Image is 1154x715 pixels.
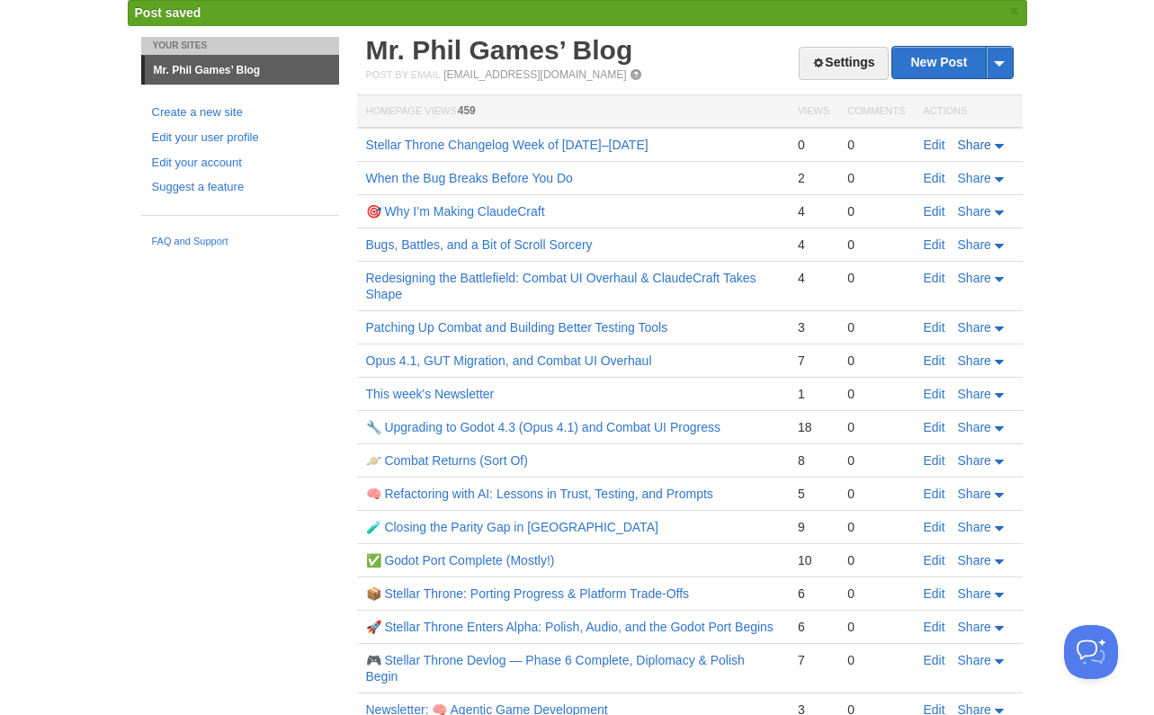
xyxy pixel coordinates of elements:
div: 6 [798,585,829,602]
div: 0 [847,585,905,602]
iframe: Help Scout Beacon - Open [1064,625,1118,679]
a: Suggest a feature [152,178,328,197]
div: 0 [847,319,905,335]
a: Edit [924,271,945,285]
div: 4 [798,270,829,286]
div: 0 [847,386,905,402]
span: Share [958,653,991,667]
span: Share [958,420,991,434]
div: 0 [847,652,905,668]
div: 10 [798,552,829,568]
div: 4 [798,203,829,219]
a: This week's Newsletter [366,387,495,401]
a: Mr. Phil Games’ Blog [145,56,339,85]
div: 0 [847,353,905,369]
span: Share [958,204,991,219]
th: Actions [915,95,1023,129]
div: 18 [798,419,829,435]
a: ✅ Godot Port Complete (Mostly!) [366,553,555,568]
a: Stellar Throne Changelog Week of [DATE]–[DATE] [366,138,649,152]
a: Edit [924,653,945,667]
a: Edit [924,520,945,534]
span: Share [958,586,991,601]
a: Edit your user profile [152,129,328,147]
span: Share [958,487,991,501]
a: Edit [924,487,945,501]
span: Share [958,138,991,152]
span: Share [958,453,991,468]
div: 0 [847,552,905,568]
div: 0 [798,137,829,153]
div: 1 [798,386,829,402]
a: 🧠 Refactoring with AI: Lessons in Trust, Testing, and Prompts [366,487,713,501]
span: Share [958,353,991,368]
a: Settings [799,47,888,80]
div: 6 [798,619,829,635]
a: 🚀 Stellar Throne Enters Alpha: Polish, Audio, and the Godot Port Begins [366,620,774,634]
a: FAQ and Support [152,234,328,250]
a: Edit [924,553,945,568]
a: 🎯 Why I’m Making ClaudeCraft [366,204,545,219]
a: [EMAIL_ADDRESS][DOMAIN_NAME] [443,68,626,81]
span: Share [958,171,991,185]
a: Bugs, Battles, and a Bit of Scroll Sorcery [366,237,593,252]
div: 0 [847,486,905,502]
div: 5 [798,486,829,502]
a: Edit [924,204,945,219]
div: 3 [798,319,829,335]
div: 0 [847,203,905,219]
a: New Post [892,47,1012,78]
span: 459 [458,104,476,117]
li: Your Sites [141,37,339,55]
div: 9 [798,519,829,535]
a: When the Bug Breaks Before You Do [366,171,573,185]
span: Post by Email [366,69,441,80]
div: 7 [798,652,829,668]
a: Edit [924,387,945,401]
a: Edit [924,171,945,185]
a: Edit [924,138,945,152]
a: 📦 Stellar Throne: Porting Progress & Platform Trade-Offs [366,586,690,601]
span: Share [958,620,991,634]
a: Edit your account [152,154,328,173]
div: 7 [798,353,829,369]
a: Edit [924,353,945,368]
a: Create a new site [152,103,328,122]
a: 🔧 Upgrading to Godot 4.3 (Opus 4.1) and Combat UI Progress [366,420,720,434]
div: 8 [798,452,829,469]
div: 2 [798,170,829,186]
span: Share [958,553,991,568]
a: Edit [924,586,945,601]
div: 0 [847,237,905,253]
span: Share [958,271,991,285]
span: Share [958,237,991,252]
a: 🪐 Combat Returns (Sort Of) [366,453,528,468]
a: Redesigning the Battlefield: Combat UI Overhaul & ClaudeCraft Takes Shape [366,271,756,301]
span: Post saved [135,5,201,20]
a: Edit [924,453,945,468]
div: 0 [847,270,905,286]
div: 0 [847,619,905,635]
span: Share [958,387,991,401]
span: Share [958,320,991,335]
a: 🧪 Closing the Parity Gap in [GEOGRAPHIC_DATA] [366,520,658,534]
div: 0 [847,170,905,186]
div: 0 [847,137,905,153]
a: 🎮 Stellar Throne Devlog — Phase 6 Complete, Diplomacy & Polish Begin [366,653,745,684]
div: 0 [847,419,905,435]
a: Edit [924,320,945,335]
th: Homepage Views [357,95,789,129]
div: 0 [847,519,905,535]
a: Edit [924,237,945,252]
span: Share [958,520,991,534]
a: Edit [924,620,945,634]
div: 4 [798,237,829,253]
a: Patching Up Combat and Building Better Testing Tools [366,320,668,335]
a: Edit [924,420,945,434]
a: Mr. Phil Games’ Blog [366,35,633,65]
a: Opus 4.1, GUT Migration, and Combat UI Overhaul [366,353,652,368]
th: Comments [838,95,914,129]
th: Views [789,95,838,129]
div: 0 [847,452,905,469]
